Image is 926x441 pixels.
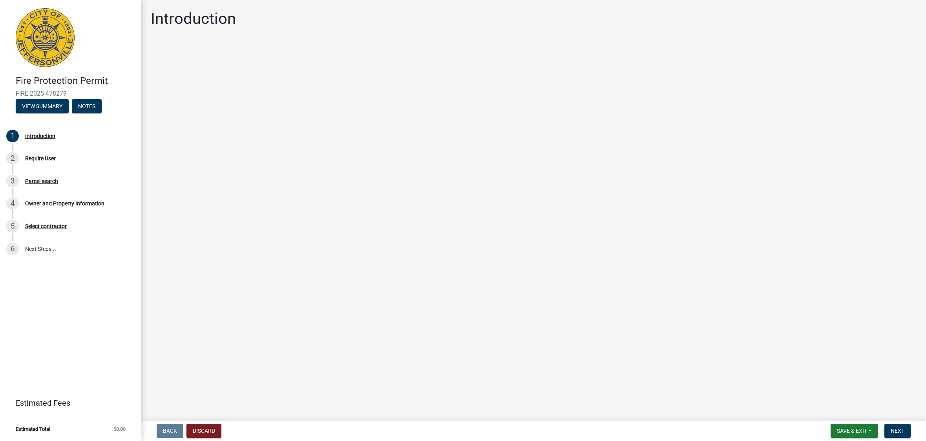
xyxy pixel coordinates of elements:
h1: Introduction [151,9,236,28]
button: Next [884,424,911,438]
button: Back [157,424,183,438]
button: Discard [186,424,221,438]
h4: Fire Protection Permit [16,75,135,87]
div: Introduction [25,133,55,139]
div: 1 [6,130,19,142]
button: Notes [72,99,102,113]
div: Select contractor [25,223,67,229]
span: Back [163,428,177,434]
wm-modal-confirm: Notes [72,103,102,110]
div: 5 [6,220,19,232]
img: City of Jeffersonville, Indiana [16,8,75,67]
div: 2 [6,152,19,165]
div: Require User [25,156,56,161]
div: 6 [6,243,19,255]
div: Parcel search [25,178,58,184]
button: View Summary [16,99,69,113]
span: Next [891,428,904,434]
span: Estimated Total [16,426,50,432]
span: Save & Exit [837,428,867,434]
wm-modal-confirm: Summary [16,103,69,110]
span: $0.00 [113,426,126,432]
div: 3 [6,175,19,187]
button: Save & Exit [831,424,878,438]
a: Estimated Fees [6,395,129,411]
div: Owner and Property Information [25,201,104,206]
span: FIRE-2025-478279 [16,90,126,97]
div: 4 [6,197,19,210]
